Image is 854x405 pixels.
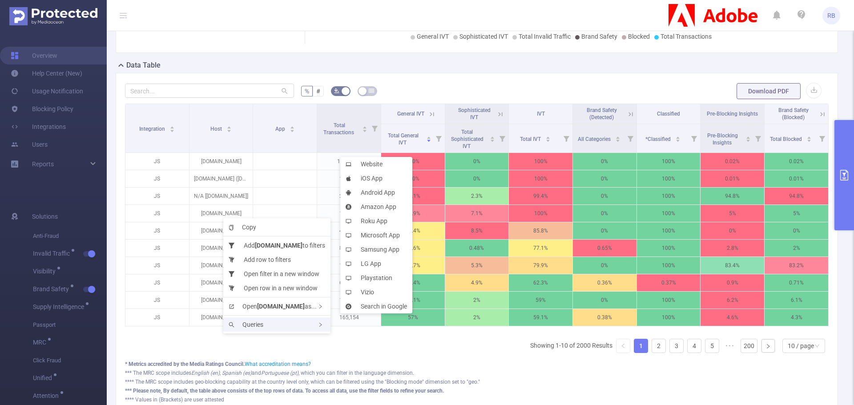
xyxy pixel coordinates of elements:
[33,339,49,345] span: MRC
[707,111,758,117] span: Pre-Blocking Insights
[369,88,374,93] i: icon: table
[340,257,412,271] li: LG App
[445,170,509,187] p: 0%
[509,170,572,187] p: 100%
[426,138,431,141] i: icon: caret-down
[676,138,681,141] i: icon: caret-down
[125,257,189,274] p: JS
[770,136,803,142] span: Total Blocked
[545,138,550,141] i: icon: caret-down
[701,292,764,309] p: 6.2%
[227,128,232,131] i: icon: caret-down
[125,396,829,404] div: **** Values in (Brackets) are user attested
[705,339,719,353] a: 5
[816,124,828,152] i: Filter menu
[340,271,412,285] li: Playstation
[509,274,572,291] p: 62.3%
[624,124,636,152] i: Filter menu
[229,224,256,231] span: Copy
[33,375,55,381] span: Unified
[32,155,54,173] a: Reports
[33,352,107,369] span: Click Fraud
[362,128,367,131] i: icon: caret-down
[587,107,617,120] span: Brand Safety (Detected)
[701,240,764,257] p: 2.8%
[245,361,311,367] a: What accreditation means?
[445,292,509,309] p: 2%
[340,228,412,242] li: Microsoft App
[275,126,286,132] span: App
[490,135,495,140] div: Sort
[334,88,339,93] i: icon: bg-colors
[615,135,620,140] div: Sort
[701,205,764,222] p: 5%
[11,47,57,64] a: Overview
[788,339,814,353] div: 10 / page
[290,125,294,128] i: icon: caret-up
[670,339,683,353] a: 3
[701,274,764,291] p: 0.9%
[227,125,232,128] i: icon: caret-up
[701,309,764,326] p: 4.6%
[573,274,636,291] p: 0.36%
[545,135,551,140] div: Sort
[223,238,330,253] li: Add to filters
[761,339,775,353] li: Next Page
[745,135,751,140] div: Sort
[573,292,636,309] p: 0%
[814,343,820,349] i: icon: down
[459,33,508,40] span: Sophisticated IVT
[701,153,764,170] p: 0.02%
[701,222,764,239] p: 0%
[381,153,445,170] p: 100%
[445,205,509,222] p: 7.1%
[451,129,483,149] span: Total Sophisticated IVT
[317,170,381,187] p: 135,731
[615,135,620,138] i: icon: caret-up
[33,227,107,245] span: Anti-Fraud
[616,339,630,353] li: Previous Page
[316,88,320,95] span: #
[346,204,356,210] i: icon: amazon-circle
[362,125,367,130] div: Sort
[32,208,58,225] span: Solutions
[765,309,828,326] p: 4.3%
[388,132,419,146] span: Total General IVT
[189,274,253,291] p: [DOMAIN_NAME]
[340,185,412,200] li: Android App
[560,124,572,152] i: Filter menu
[445,309,509,326] p: 2%
[33,268,59,274] span: Visibility
[290,125,295,130] div: Sort
[257,303,305,310] b: [DOMAIN_NAME]
[397,111,424,117] span: General IVT
[652,339,666,353] li: 2
[33,304,87,310] span: Supply Intelligence
[707,132,738,146] span: Pre-Blocking Insights
[229,322,239,328] i: icon: search
[340,299,412,313] li: Search in Google
[125,309,189,326] p: JS
[125,205,189,222] p: JS
[189,240,253,257] p: [DOMAIN_NAME]
[210,126,223,132] span: Host
[229,225,238,230] i: icon: copy
[340,285,412,299] li: Vizio
[509,240,572,257] p: 77.1%
[125,369,829,377] div: *** The MRC scope includes and , which you can filter in the language dimension.
[11,64,82,82] a: Help Center (New)
[125,188,189,205] p: JS
[11,118,66,136] a: Integrations
[723,339,737,353] span: •••
[33,286,72,292] span: Brand Safety
[426,135,431,140] div: Sort
[701,188,764,205] p: 94.8%
[657,111,680,117] span: Classified
[688,339,701,353] a: 4
[509,153,572,170] p: 100%
[318,304,323,309] i: icon: right
[573,240,636,257] p: 0.65%
[191,370,252,376] i: English (en), Spanish (es)
[573,222,636,239] p: 0%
